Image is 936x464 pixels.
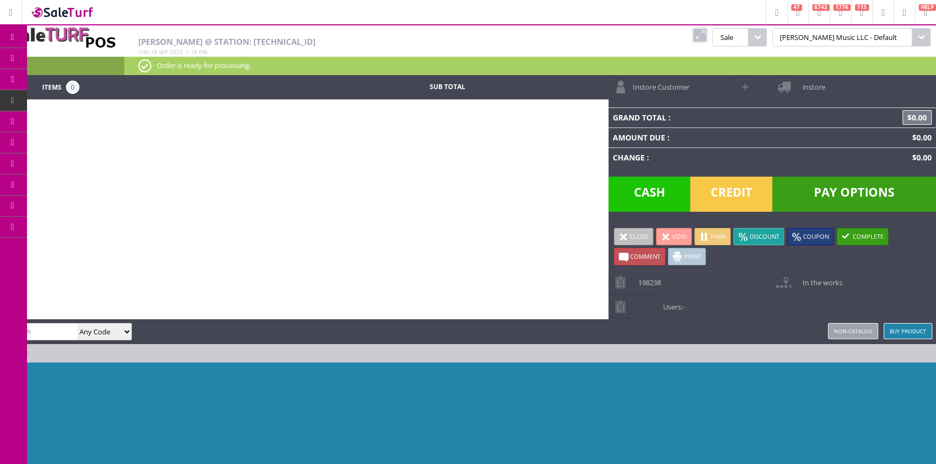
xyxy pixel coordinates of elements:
a: Non-catalog [828,323,878,339]
span: $0.00 [908,132,932,143]
span: HELP [919,4,936,11]
a: Complete [837,228,888,245]
span: 0 [66,80,79,94]
span: Comment [630,252,660,260]
span: Pay Options [772,177,936,212]
span: 18 [191,48,197,56]
span: Credit [690,177,772,212]
span: , : [138,48,207,56]
span: Thu [138,48,149,56]
span: 18 [151,48,157,56]
span: Cash [609,177,691,212]
span: 47 [791,4,802,11]
span: 1 [186,48,189,56]
td: Grand Total : [609,107,812,127]
span: - [683,302,685,312]
td: Sub Total [365,80,529,94]
input: Search [4,324,77,339]
span: Items [42,80,62,92]
span: $0.00 [902,110,932,125]
td: Amount Due : [609,127,812,147]
span: 1776 [833,4,851,11]
a: Park [694,228,731,245]
span: 115 [855,4,869,11]
span: In the works [797,271,842,287]
a: Print [668,248,706,265]
td: Change : [609,147,812,167]
span: Instore Customer [627,75,690,92]
a: Discount [733,228,784,245]
span: [PERSON_NAME] Music LLC - Default [772,28,912,46]
span: 6742 [812,4,830,11]
span: Sep [159,48,168,56]
span: Sale [712,28,748,46]
a: Void [656,228,692,245]
a: Coupon [787,228,834,245]
h2: [PERSON_NAME] @ Station: [TECHNICAL_ID] [138,37,606,46]
img: SaleTurf [30,5,95,19]
a: Close [614,228,653,245]
span: instore [797,75,825,92]
span: $0.00 [908,152,932,163]
span: Users: [658,295,685,312]
span: 2025 [170,48,183,56]
span: pm [199,48,207,56]
p: Order is ready for processing. [138,59,922,71]
span: 198238 [633,271,661,287]
a: Buy Product [884,323,932,339]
